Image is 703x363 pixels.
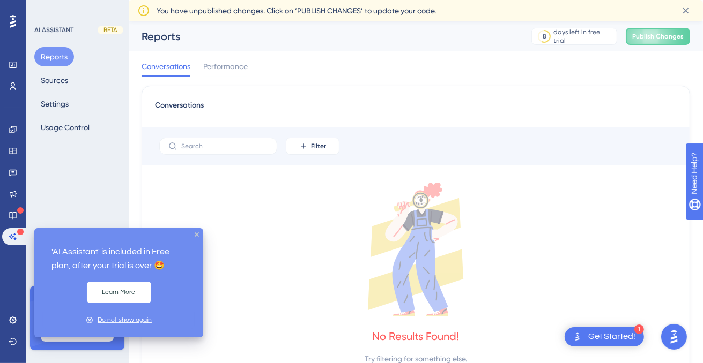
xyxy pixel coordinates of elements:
button: Reports [34,47,74,66]
div: BETA [98,26,123,34]
span: Need Help? [25,3,67,16]
button: Settings [34,94,75,114]
button: Learn More [87,282,151,303]
div: Open Get Started! checklist, remaining modules: 1 [565,327,644,346]
div: AI ASSISTANT [34,26,73,34]
p: 'AI Assistant' is included in Free plan, after your trial is over 🤩 [51,245,186,273]
div: Reports [142,29,505,44]
div: 8 [543,32,546,41]
button: Usage Control [34,118,96,137]
div: 1 [634,324,644,334]
div: close tooltip [195,232,199,237]
div: days left in free trial [554,28,613,45]
span: Conversations [142,60,190,73]
span: You have unpublished changes. Click on ‘PUBLISH CHANGES’ to update your code. [157,4,436,17]
span: Performance [203,60,248,73]
span: Conversations [155,99,204,118]
span: Publish Changes [632,32,684,41]
div: Do not show again [98,315,152,325]
button: Filter [286,138,339,155]
div: Get Started! [588,331,635,343]
button: Sources [34,71,75,90]
iframe: UserGuiding AI Assistant Launcher [658,321,690,353]
img: launcher-image-alternative-text [571,330,584,343]
button: Publish Changes [626,28,690,45]
div: No Results Found! [373,329,460,344]
input: Search [181,142,268,150]
span: Filter [311,142,326,150]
